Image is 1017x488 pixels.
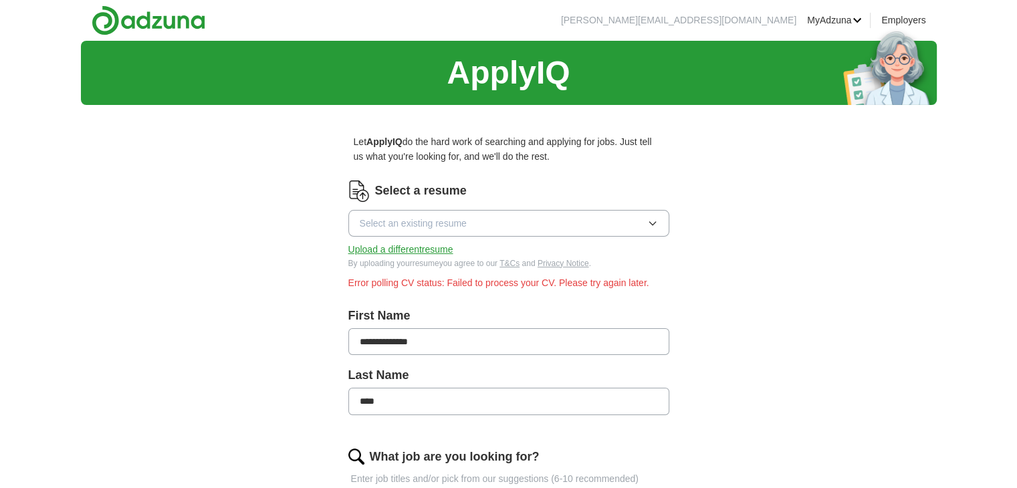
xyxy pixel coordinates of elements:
a: Employers [881,13,925,27]
button: Upload a differentresume [348,242,453,257]
p: Enter job titles and/or pick from our suggestions (6-10 recommended) [348,471,669,486]
img: search.png [348,449,364,465]
span: Select an existing resume [360,216,467,231]
li: [PERSON_NAME][EMAIL_ADDRESS][DOMAIN_NAME] [561,13,796,27]
div: Error polling CV status: Failed to process your CV. Please try again later. [348,275,669,290]
img: CV Icon [348,180,370,202]
p: Let do the hard work of searching and applying for jobs. Just tell us what you're looking for, an... [348,129,669,170]
img: Adzuna logo [92,5,205,35]
label: Last Name [348,366,669,385]
h1: ApplyIQ [447,47,570,99]
label: First Name [348,306,669,326]
a: T&Cs [499,259,520,268]
a: Privacy Notice [538,259,589,268]
strong: ApplyIQ [366,136,403,147]
label: Select a resume [375,181,467,201]
div: By uploading your resume you agree to our and . [348,257,669,270]
label: What job are you looking for? [370,447,540,467]
a: MyAdzuna [807,13,862,27]
button: Select an existing resume [348,210,669,237]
